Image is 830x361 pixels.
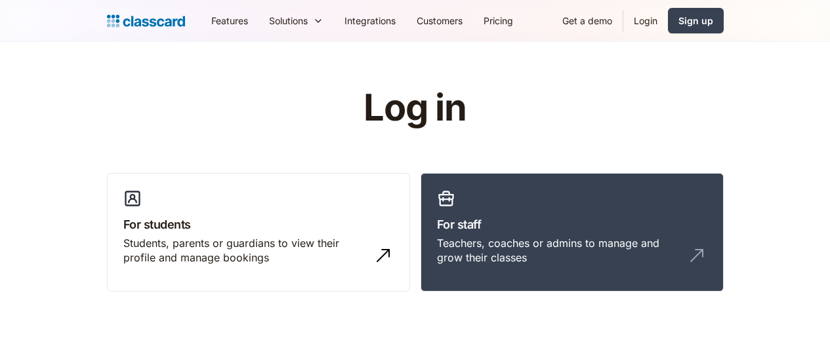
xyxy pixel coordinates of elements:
[259,6,334,35] div: Solutions
[437,216,707,233] h3: For staff
[623,6,668,35] a: Login
[207,88,623,128] h1: Log in
[678,14,713,28] div: Sign up
[123,236,367,265] div: Students, parents or guardians to view their profile and manage bookings
[668,8,724,33] a: Sign up
[406,6,473,35] a: Customers
[201,6,259,35] a: Features
[123,216,394,233] h3: For students
[421,173,724,292] a: For staffTeachers, coaches or admins to manage and grow their classes
[473,6,524,35] a: Pricing
[107,173,410,292] a: For studentsStudents, parents or guardians to view their profile and manage bookings
[552,6,623,35] a: Get a demo
[269,14,308,28] div: Solutions
[107,12,185,30] a: Logo
[334,6,406,35] a: Integrations
[437,236,681,265] div: Teachers, coaches or admins to manage and grow their classes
